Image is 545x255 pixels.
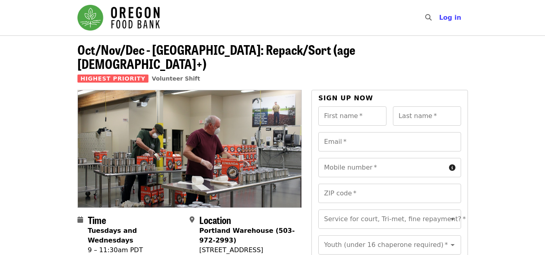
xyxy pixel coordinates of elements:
[447,214,458,225] button: Open
[199,245,295,255] div: [STREET_ADDRESS]
[447,239,458,251] button: Open
[393,106,461,126] input: Last name
[318,184,461,203] input: ZIP code
[78,90,302,207] img: Oct/Nov/Dec - Portland: Repack/Sort (age 16+) organized by Oregon Food Bank
[152,75,200,82] a: Volunteer Shift
[190,216,194,224] i: map-marker-alt icon
[432,10,468,26] button: Log in
[199,227,295,244] strong: Portland Warehouse (503-972-2993)
[425,14,432,21] i: search icon
[318,94,373,102] span: Sign up now
[88,227,137,244] strong: Tuesdays and Wednesdays
[77,5,160,31] img: Oregon Food Bank - Home
[77,75,149,83] span: Highest Priority
[439,14,461,21] span: Log in
[88,213,106,227] span: Time
[436,8,443,27] input: Search
[199,213,231,227] span: Location
[318,158,445,177] input: Mobile number
[318,132,461,151] input: Email
[77,216,83,224] i: calendar icon
[449,164,455,172] i: circle-info icon
[77,40,355,73] span: Oct/Nov/Dec - [GEOGRAPHIC_DATA]: Repack/Sort (age [DEMOGRAPHIC_DATA]+)
[318,106,386,126] input: First name
[88,245,183,255] div: 9 – 11:30am PDT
